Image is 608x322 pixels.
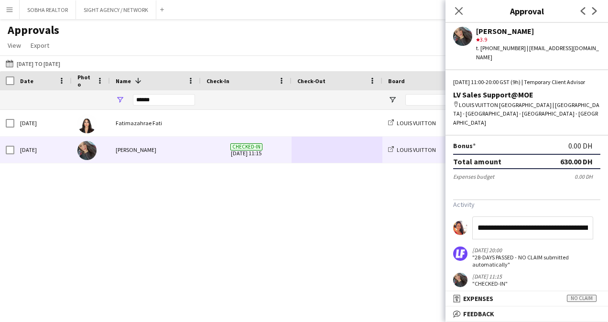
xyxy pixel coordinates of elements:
[8,41,21,50] span: View
[453,200,600,209] h3: Activity
[397,146,436,153] span: LOUIS VUITTON
[397,119,436,127] span: LOUIS VUITTON
[568,129,600,137] div: 0.00 DH
[116,77,131,85] span: Name
[27,39,53,52] a: Export
[453,141,476,150] label: Bonus
[20,0,76,19] button: SOBHA REALTOR
[445,291,608,306] mat-expansion-panel-header: ExpensesNo claim
[472,254,571,268] div: "28-DAYS PASSED - NO CLAIM submitted automatically"
[453,90,600,99] div: LV Sales Support@MOE
[14,110,72,136] div: [DATE]
[388,77,405,85] span: Board
[453,101,600,127] div: LOUIS VUITTON [GEOGRAPHIC_DATA] | [GEOGRAPHIC_DATA] - [GEOGRAPHIC_DATA] - [GEOGRAPHIC_DATA] - [GE...
[472,273,508,280] div: [DATE] 11:15
[463,294,493,303] span: Expenses
[14,137,72,163] div: [DATE]
[388,119,436,127] a: LOUIS VUITTON
[297,77,326,85] span: Check-Out
[476,27,600,35] div: [PERSON_NAME]
[453,78,600,86] div: [DATE] 11:00-20:00 GST (9h) | Temporary Client Advisor
[77,114,97,133] img: Fatimazahrae Fati
[463,310,494,318] span: Feedback
[77,74,93,88] span: Photo
[472,247,571,254] div: [DATE] 20:00
[206,137,286,163] span: [DATE] 11:15
[575,173,600,180] div: 0.00 DH
[405,94,472,106] input: Board Filter Input
[77,141,97,160] img: Fatima Benghrieb
[445,5,608,17] h3: Approval
[4,39,25,52] a: View
[453,173,494,180] div: Expenses budget
[31,41,49,50] span: Export
[110,110,201,136] div: Fatimazahrae Fati
[116,96,124,104] button: Open Filter Menu
[4,58,62,69] button: [DATE] to [DATE]
[453,273,467,287] app-user-avatar: Fatima Benghrieb
[20,77,33,85] span: Date
[110,137,201,163] div: [PERSON_NAME]
[445,307,608,321] mat-expansion-panel-header: Feedback
[476,35,600,44] div: 3.9
[388,96,397,104] button: Open Filter Menu
[206,77,229,85] span: Check-In
[133,94,195,106] input: Name Filter Input
[560,157,593,166] div: 630.00 DH
[472,280,508,287] div: "CHECKED-IN"
[567,295,597,302] span: No claim
[568,141,600,150] div: 0.00 DH
[388,146,436,153] a: LOUIS VUITTON
[230,143,262,150] span: Checked-in
[76,0,156,19] button: SIGHT AGENCY / NETWORK
[476,44,600,61] div: t. [PHONE_NUMBER] | [EMAIL_ADDRESS][DOMAIN_NAME]
[453,247,467,261] img: logo.png
[453,157,501,166] div: Total amount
